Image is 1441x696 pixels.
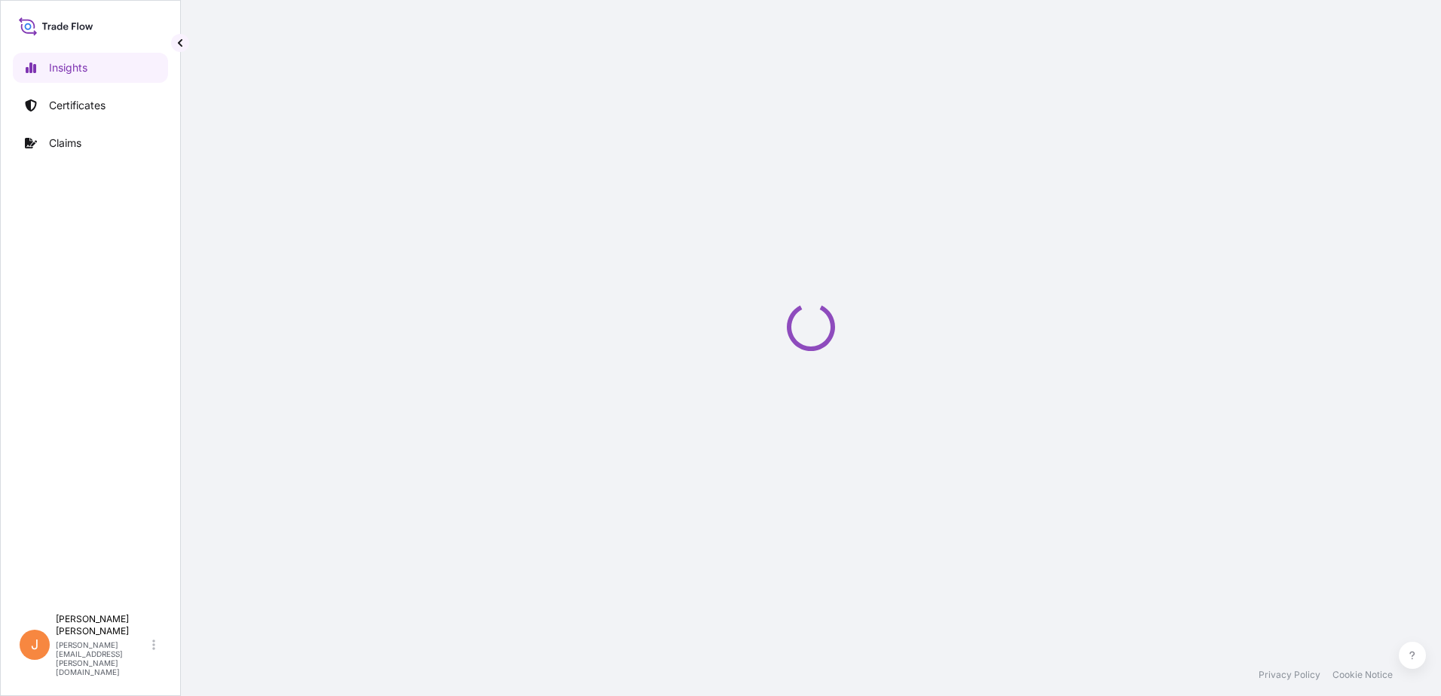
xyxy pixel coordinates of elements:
a: Certificates [13,90,168,121]
a: Cookie Notice [1332,669,1393,681]
p: [PERSON_NAME][EMAIL_ADDRESS][PERSON_NAME][DOMAIN_NAME] [56,640,149,676]
a: Claims [13,128,168,158]
a: Privacy Policy [1259,669,1320,681]
span: J [31,637,38,652]
p: Certificates [49,98,106,113]
p: [PERSON_NAME] [PERSON_NAME] [56,613,149,637]
p: Insights [49,60,87,75]
a: Insights [13,53,168,83]
p: Claims [49,136,81,151]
